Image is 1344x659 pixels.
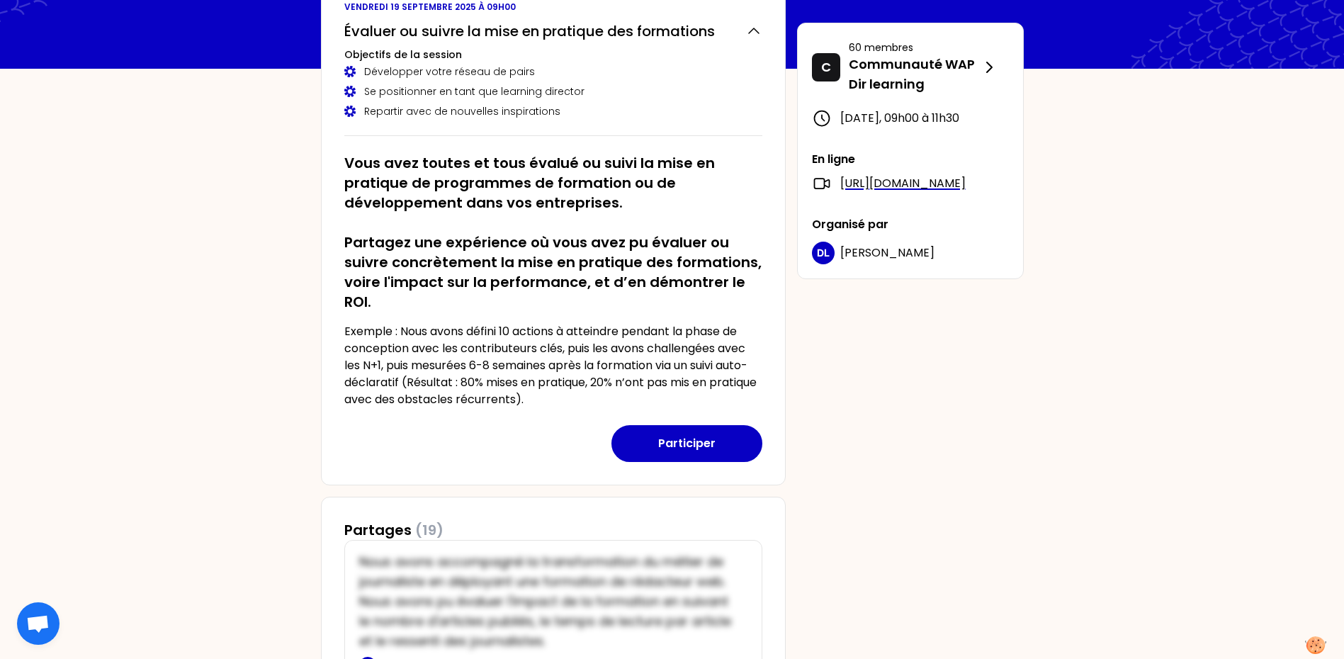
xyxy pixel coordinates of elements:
h3: Objectifs de la session [344,47,762,62]
p: En ligne [812,151,1009,168]
p: Exemple : Nous avons défini 10 actions à atteindre pendant la phase de conception avec les contri... [344,323,762,408]
div: Se positionner en tant que learning director [344,84,762,98]
div: Développer votre réseau de pairs [344,64,762,79]
p: C [821,57,831,77]
div: Repartir avec de nouvelles inspirations [344,104,762,118]
p: DL [817,246,830,260]
h3: Partages [344,520,444,540]
h2: Évaluer ou suivre la mise en pratique des formations [344,21,715,41]
span: (19) [415,520,444,540]
p: Communauté WAP Dir learning [849,55,981,94]
h2: Vous avez toutes et tous évalué ou suivi la mise en pratique de programmes de formation ou de dév... [344,153,762,312]
p: Nous avons accompagné la transformation du métier de journaliste en déployant une formation de ré... [359,552,739,651]
span: [PERSON_NAME] [840,244,934,261]
button: Évaluer ou suivre la mise en pratique des formations [344,21,762,41]
a: [URL][DOMAIN_NAME] [840,175,966,192]
p: vendredi 19 septembre 2025 à 09h00 [344,1,762,13]
div: [DATE] , 09h00 à 11h30 [812,108,1009,128]
p: Organisé par [812,216,1009,233]
p: 60 membres [849,40,981,55]
div: Ouvrir le chat [17,602,60,645]
button: Participer [611,425,762,462]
